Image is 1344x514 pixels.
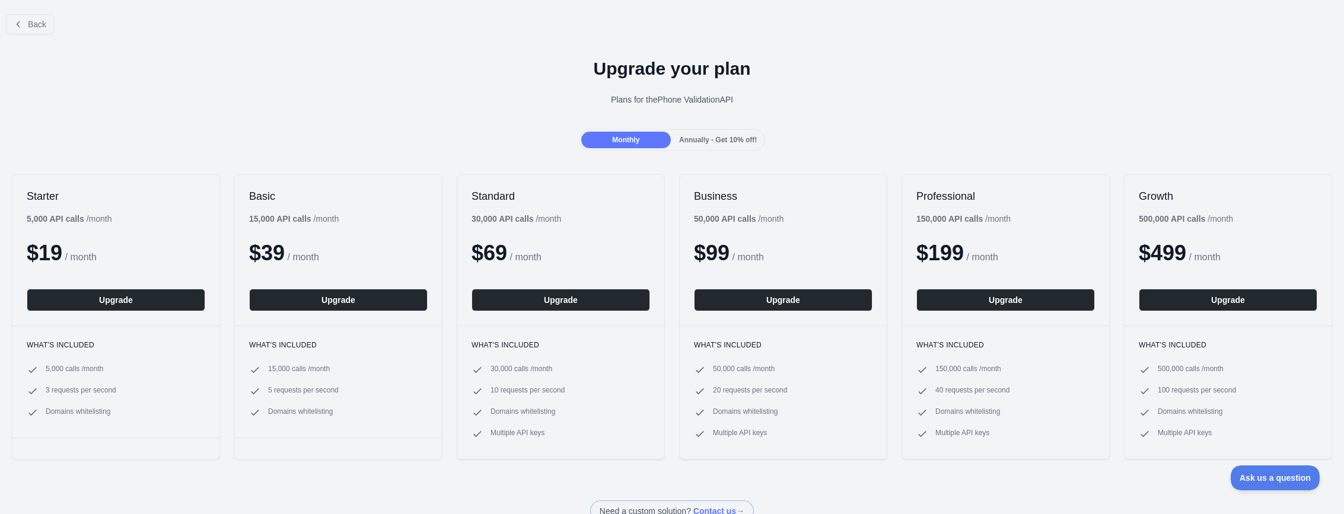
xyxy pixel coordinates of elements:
[694,214,756,224] b: 50,000 API calls
[916,241,964,265] span: $ 199
[472,189,650,203] h2: Standard
[916,189,1095,203] h2: Professional
[1231,465,1320,490] iframe: Toggle Customer Support
[694,189,872,203] h2: Business
[472,213,561,225] div: / month
[916,213,1011,225] div: / month
[694,213,784,225] div: / month
[694,241,730,265] span: $ 99
[916,214,983,224] b: 150,000 API calls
